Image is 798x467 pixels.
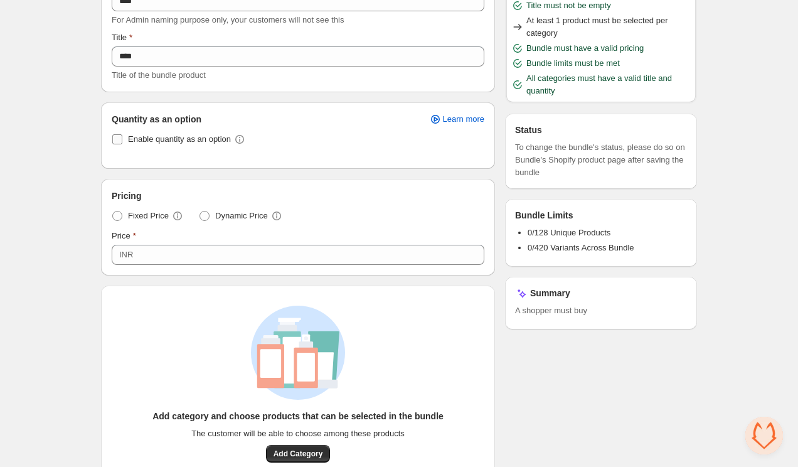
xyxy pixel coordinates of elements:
span: For Admin naming purpose only, your customers will not see this [112,15,344,24]
span: 0/128 Unique Products [528,228,610,237]
span: 0/420 Variants Across Bundle [528,243,634,252]
label: Title [112,31,132,44]
span: Dynamic Price [215,210,268,222]
span: To change the bundle's status, please do so on Bundle's Shopify product page after saving the bundle [515,141,687,179]
span: The customer will be able to choose among these products [191,427,405,440]
a: Learn more [422,110,492,128]
span: Enable quantity as an option [128,134,231,144]
label: Price [112,230,136,242]
span: Fixed Price [128,210,169,222]
h3: Summary [530,287,570,299]
a: Open chat [745,417,783,454]
span: At least 1 product must be selected per category [526,14,691,40]
span: Title of the bundle product [112,70,206,80]
span: Quantity as an option [112,113,201,126]
span: Bundle must have a valid pricing [526,42,644,55]
span: All categories must have a valid title and quantity [526,72,691,97]
h3: Add category and choose products that can be selected in the bundle [152,410,444,422]
h3: Status [515,124,542,136]
span: Pricing [112,190,141,202]
span: Bundle limits must be met [526,57,620,70]
div: INR [119,249,133,261]
span: A shopper must buy [515,304,687,317]
span: Add Category [274,449,323,459]
span: Learn more [443,114,484,124]
button: Add Category [266,445,331,463]
h3: Bundle Limits [515,209,573,222]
